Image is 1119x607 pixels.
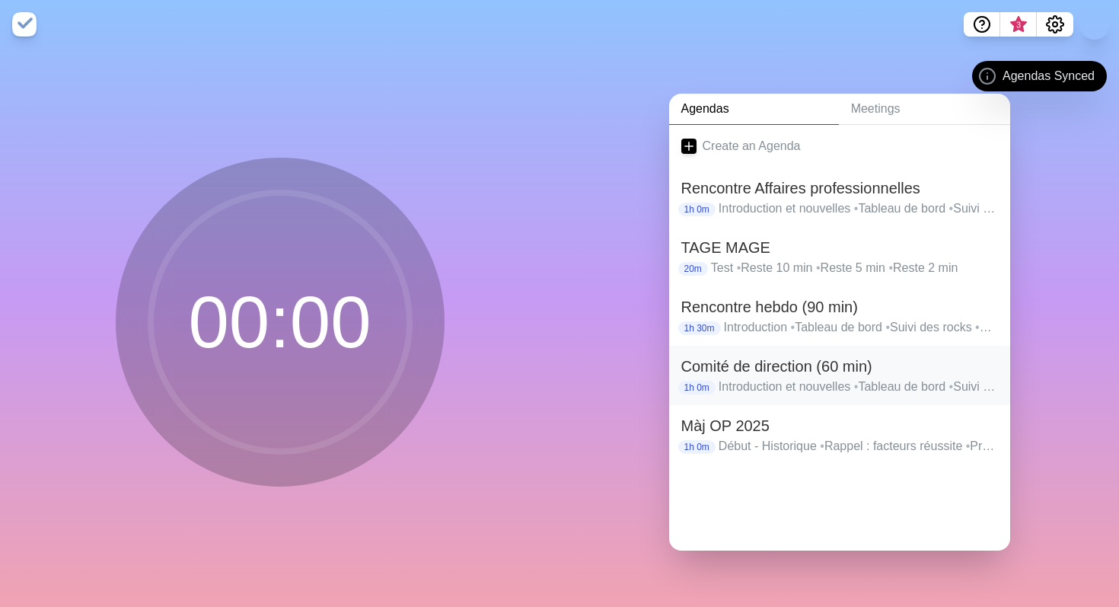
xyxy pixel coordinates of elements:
p: 1h 0m [678,203,716,216]
h2: Rencontre Affaires professionnelles [681,177,998,200]
span: • [885,321,890,334]
span: • [816,261,821,274]
button: What’s new [1000,12,1037,37]
span: • [737,261,741,274]
span: • [854,380,859,393]
h2: Comité de direction (60 min) [681,355,998,378]
span: • [949,202,954,215]
span: • [888,261,893,274]
span: • [949,380,954,393]
p: Introduction Tableau de bord Suivi des rocks Nouvelles clients et employées Suivi To-Do List IDS ... [724,318,998,337]
span: • [791,321,795,334]
h2: Màj OP 2025 [681,414,998,437]
p: Test Reste 10 min Reste 5 min Reste 2 min [711,259,998,277]
p: Introduction et nouvelles Tableau de bord Suivi des Rocks Points de discussion ("Enjeux") [719,200,998,218]
span: • [975,321,992,334]
span: • [854,202,859,215]
button: Settings [1037,12,1073,37]
p: Début - Historique Rappel : facteurs réussite Projet d'actualité - Statut Étape importante - Merc... [719,437,998,455]
a: Create an Agenda [669,125,1010,168]
a: Meetings [839,94,1010,125]
p: 1h 0m [678,381,716,395]
h2: TAGE MAGE [681,236,998,259]
p: 1h 0m [678,440,716,454]
span: Agendas Synced [1003,67,1095,85]
span: • [966,439,971,452]
a: Agendas [669,94,839,125]
span: 3 [1012,19,1025,31]
button: Help [964,12,1000,37]
p: 1h 30m [678,321,721,335]
img: timeblocks logo [12,12,37,37]
h2: Rencontre hebdo (90 min) [681,296,998,318]
p: Introduction et nouvelles Tableau de bord Suivi des rocks Suivi To-Do List IDS Conclusion [719,378,998,396]
p: 20m [678,262,708,276]
span: • [820,439,824,452]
